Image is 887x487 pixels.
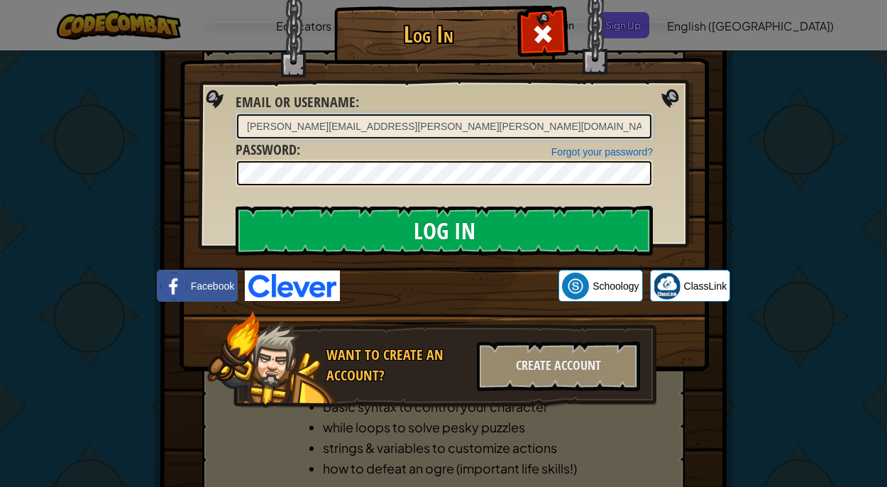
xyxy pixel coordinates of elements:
[338,22,519,47] h1: Log In
[684,279,727,293] span: ClassLink
[236,140,297,159] span: Password
[562,273,589,300] img: schoology.png
[245,270,340,301] img: clever-logo-blue.png
[340,270,558,302] iframe: Sign in with Google Button
[551,146,653,158] a: Forgot your password?
[236,140,300,160] label: :
[236,206,653,256] input: Log In
[326,345,468,385] div: Want to create an account?
[477,341,640,391] div: Create Account
[236,92,359,113] label: :
[160,273,187,300] img: facebook_small.png
[654,273,681,300] img: classlink-logo-small.png
[191,279,234,293] span: Facebook
[236,92,356,111] span: Email or Username
[593,279,639,293] span: Schoology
